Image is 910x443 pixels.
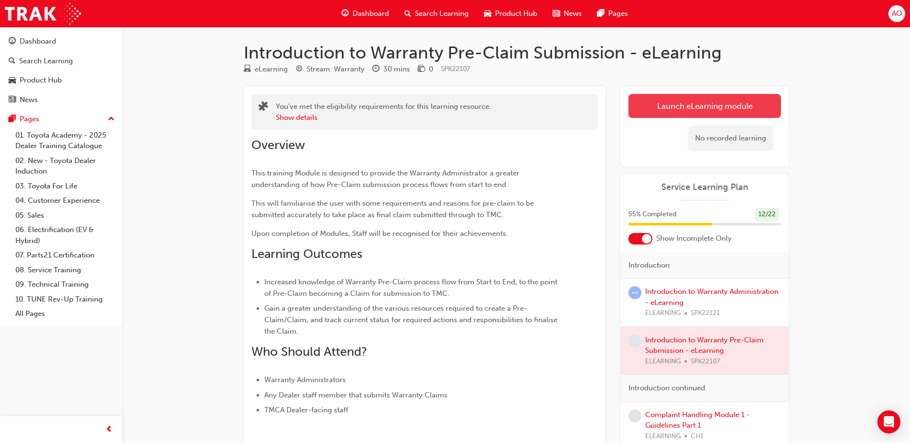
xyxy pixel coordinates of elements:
div: 12 / 22 [755,208,779,221]
a: Introduction to Warranty Administration - eLearning [645,287,779,307]
a: 03. Toyota For Life [12,179,118,194]
span: Any Dealer staff member that submits Warranty Claims [264,391,448,399]
button: Pages [4,110,118,128]
div: You've met the eligibility requirements for this learning resource. [276,101,491,123]
a: search-iconSearch Learning [397,4,476,23]
div: News [20,94,38,105]
span: news-icon [9,96,16,105]
span: ELEARNING [645,431,681,442]
div: 0 [429,64,433,75]
button: AO [888,5,905,22]
a: Product Hub [4,71,118,89]
div: Stream [295,63,365,75]
div: Pages [20,114,39,125]
span: learningRecordVerb_NONE-icon [628,409,641,422]
span: Increased knowledge of Warranty Pre-Claim process flow from Start to End, to the point of Pre-Cla... [264,278,559,298]
span: money-icon [418,65,425,74]
div: Price [418,63,433,75]
span: This will familiarise the user with some requirements and reasons for pre-claim to be submitted a... [251,199,536,219]
span: car-icon [484,8,491,20]
span: car-icon [9,76,16,85]
div: Stream: Warranty [307,64,365,75]
a: 02. New - Toyota Dealer Induction [12,153,118,179]
div: Dashboard [20,36,56,47]
div: Open Intercom Messenger [877,410,900,433]
span: AO [892,8,902,19]
span: TMCA Dealer-facing staff [264,406,348,414]
span: puzzle-icon [259,102,268,113]
span: news-icon [553,8,560,20]
a: 09. Technical Training [12,277,118,292]
span: Overview [251,138,305,152]
a: 01. Toyota Academy - 2025 Dealer Training Catalogue [12,128,118,153]
button: DashboardSearch LearningProduct HubNews [4,31,118,110]
div: Product Hub [20,75,62,86]
a: 08. Service Training [12,263,118,278]
h1: Introduction to Warranty Pre-Claim Submission - eLearning [244,42,789,63]
span: Introduction continued [628,383,705,394]
a: Launch eLearning module [628,94,781,118]
a: News [4,91,118,109]
span: Learning Outcomes [251,246,362,261]
span: Product Hub [495,8,537,19]
span: pages-icon [9,115,16,124]
a: All Pages [12,306,118,321]
div: Type [244,63,288,75]
a: Search Learning [4,52,118,70]
span: Introduction [628,260,670,271]
div: eLearning [255,64,288,75]
a: Service Learning Plan [628,182,781,193]
span: Show Incomplete Only [656,233,732,244]
span: Gain a greater understanding of the various resources required to create a Pre-Claim/Claim, and t... [264,304,559,336]
span: 55 % Completed [628,209,676,220]
div: No recorded learning [688,126,773,151]
a: 07. Parts21 Certification [12,248,118,263]
div: Duration [372,63,410,75]
div: 30 mins [383,64,410,75]
span: up-icon [108,113,115,126]
span: Pages [608,8,628,19]
div: Search Learning [19,56,73,67]
span: SPK22121 [691,308,720,319]
span: pages-icon [597,8,604,20]
a: pages-iconPages [590,4,636,23]
span: learningRecordVerb_ATTEMPT-icon [628,286,641,299]
span: Search Learning [415,8,469,19]
a: Complaint Handling Module 1 - Guidelines Part 1 [645,410,750,430]
span: Warranty Administrators [264,375,346,384]
span: Upon completion of Modules, Staff will be recognised for their achievements. [251,229,508,238]
span: search-icon [404,8,411,20]
span: clock-icon [372,65,379,74]
a: car-iconProduct Hub [476,4,545,23]
span: prev-icon [106,424,113,436]
span: Learning resource code [441,65,470,73]
span: Dashboard [353,8,389,19]
a: 10. TUNE Rev-Up Training [12,292,118,307]
a: news-iconNews [545,4,590,23]
span: learningRecordVerb_NONE-icon [628,335,641,348]
span: CH1 [691,431,704,442]
a: guage-iconDashboard [334,4,397,23]
button: Show details [276,112,318,123]
span: target-icon [295,65,303,74]
span: Who Should Attend? [251,344,367,359]
span: This training Module is designed to provide the Warranty Administrator a greater understanding of... [251,169,521,189]
span: guage-icon [9,37,16,46]
img: Trak [5,3,81,24]
a: Dashboard [4,33,118,50]
span: News [564,8,582,19]
span: guage-icon [342,8,349,20]
span: learningResourceType_ELEARNING-icon [244,65,251,74]
a: 06. Electrification (EV & Hybrid) [12,222,118,248]
a: 04. Customer Experience [12,193,118,208]
a: 05. Sales [12,208,118,223]
span: search-icon [9,57,15,66]
span: ELEARNING [645,308,681,319]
